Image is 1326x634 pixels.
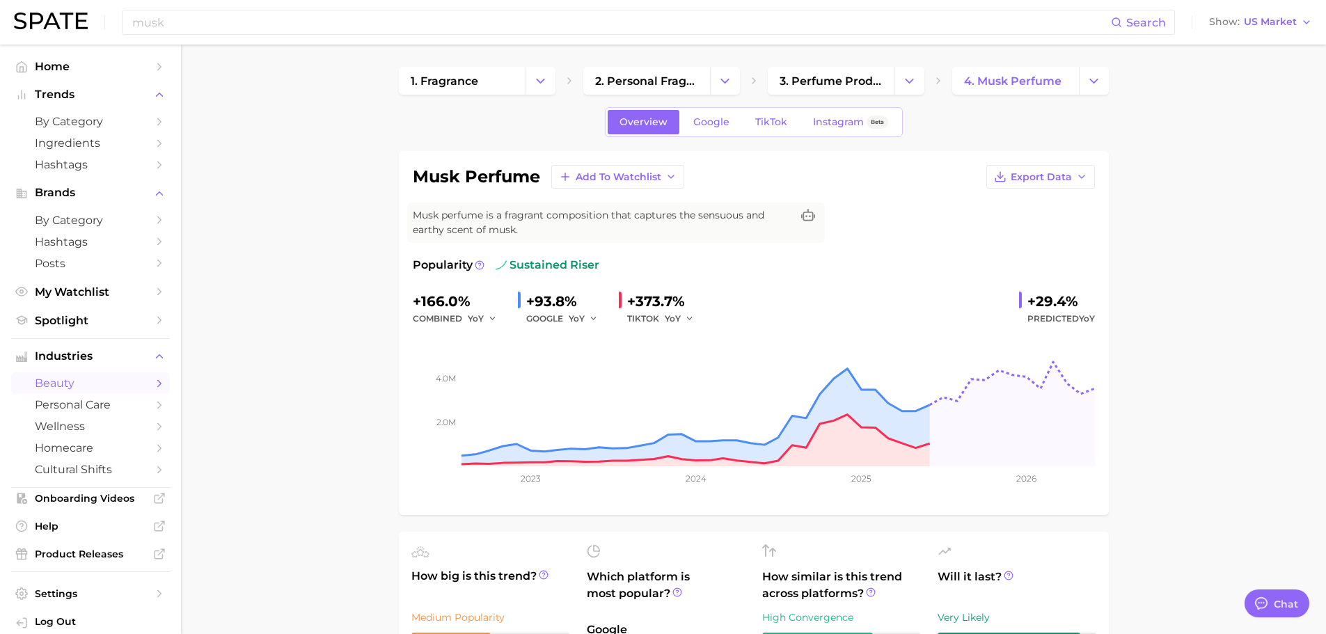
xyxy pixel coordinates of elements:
tspan: 2026 [1016,473,1036,484]
button: Add to Watchlist [551,165,684,189]
a: Ingredients [11,132,170,154]
a: Spotlight [11,310,170,331]
a: Overview [608,110,679,134]
a: TikTok [743,110,799,134]
a: by Category [11,111,170,132]
span: YoY [569,312,585,324]
a: homecare [11,437,170,459]
a: 2. personal fragrance [583,67,710,95]
span: beauty [35,377,146,390]
input: Search here for a brand, industry, or ingredient [131,10,1111,34]
span: Ingredients [35,136,146,150]
span: How big is this trend? [411,568,570,602]
button: Change Category [894,67,924,95]
span: by Category [35,214,146,227]
span: Industries [35,350,146,363]
a: Settings [11,583,170,604]
a: Hashtags [11,154,170,175]
a: 3. perfume products [768,67,894,95]
a: cultural shifts [11,459,170,480]
a: Help [11,516,170,537]
a: Product Releases [11,544,170,564]
a: wellness [11,415,170,437]
span: Google [693,116,729,128]
span: TikTok [755,116,787,128]
span: Help [35,520,146,532]
a: personal care [11,394,170,415]
span: Brands [35,187,146,199]
span: Trends [35,88,146,101]
span: Settings [35,587,146,600]
a: beauty [11,372,170,394]
a: My Watchlist [11,281,170,303]
div: +93.8% [526,290,608,312]
tspan: 2024 [685,473,706,484]
div: High Convergence [762,609,921,626]
span: Instagram [813,116,864,128]
span: Add to Watchlist [576,171,661,183]
a: Hashtags [11,231,170,253]
span: Search [1126,16,1166,29]
span: Musk perfume is a fragrant composition that captures the sensuous and earthy scent of musk. [413,208,791,237]
div: +166.0% [413,290,507,312]
span: Posts [35,257,146,270]
span: My Watchlist [35,285,146,299]
span: by Category [35,115,146,128]
span: YoY [665,312,681,324]
button: Change Category [710,67,740,95]
button: Brands [11,182,170,203]
span: Which platform is most popular? [587,569,745,615]
span: Onboarding Videos [35,492,146,505]
span: How similar is this trend across platforms? [762,569,921,602]
div: +373.7% [627,290,704,312]
div: Very Likely [938,609,1096,626]
span: wellness [35,420,146,433]
span: 3. perfume products [780,74,883,88]
div: TIKTOK [627,310,704,327]
a: 1. fragrance [399,67,526,95]
span: Product Releases [35,548,146,560]
span: Will it last? [938,569,1096,602]
span: Hashtags [35,158,146,171]
a: 4. musk perfume [952,67,1079,95]
img: sustained riser [496,260,507,271]
tspan: 2025 [851,473,871,484]
a: Posts [11,253,170,274]
span: Beta [871,116,884,128]
span: personal care [35,398,146,411]
span: Hashtags [35,235,146,248]
span: Log Out [35,615,159,628]
div: Medium Popularity [411,609,570,626]
span: US Market [1244,18,1297,26]
span: Overview [619,116,668,128]
span: YoY [1079,313,1095,324]
button: YoY [665,310,695,327]
span: homecare [35,441,146,454]
span: cultural shifts [35,463,146,476]
span: Export Data [1011,171,1072,183]
button: Trends [11,84,170,105]
button: Change Category [1079,67,1109,95]
a: by Category [11,209,170,231]
img: SPATE [14,13,88,29]
span: Home [35,60,146,73]
span: 1. fragrance [411,74,478,88]
a: InstagramBeta [801,110,900,134]
h1: musk perfume [413,168,540,185]
button: YoY [569,310,599,327]
span: 4. musk perfume [964,74,1061,88]
span: YoY [468,312,484,324]
a: Onboarding Videos [11,488,170,509]
span: Spotlight [35,314,146,327]
button: Change Category [526,67,555,95]
tspan: 2023 [520,473,540,484]
span: Popularity [413,257,473,274]
div: combined [413,310,507,327]
button: Industries [11,346,170,367]
a: Google [681,110,741,134]
button: Export Data [986,165,1095,189]
span: 2. personal fragrance [595,74,698,88]
a: Home [11,56,170,77]
span: Predicted [1027,310,1095,327]
button: YoY [468,310,498,327]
